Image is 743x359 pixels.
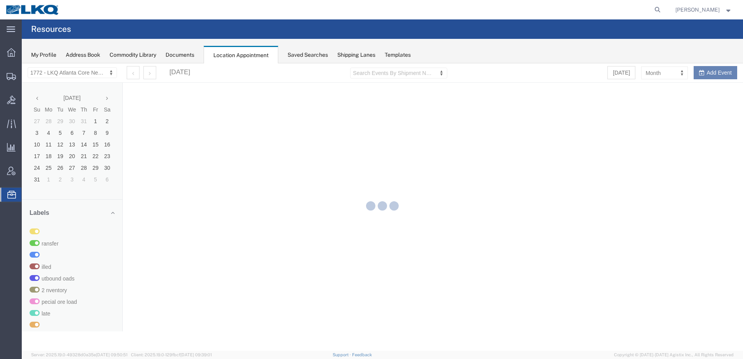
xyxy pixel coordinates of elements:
[66,51,100,59] div: Address Book
[337,51,375,59] div: Shipping Lanes
[352,352,372,357] a: Feedback
[614,352,734,358] span: Copyright © [DATE]-[DATE] Agistix Inc., All Rights Reserved
[110,51,156,59] div: Commodity Library
[5,4,60,16] img: logo
[180,352,212,357] span: [DATE] 09:39:01
[385,51,411,59] div: Templates
[31,51,56,59] div: My Profile
[166,51,194,59] div: Documents
[31,19,71,39] h4: Resources
[31,352,127,357] span: Server: 2025.19.0-49328d0a35e
[131,352,212,357] span: Client: 2025.19.0-129fbcf
[288,51,328,59] div: Saved Searches
[96,352,127,357] span: [DATE] 09:50:51
[204,46,278,64] div: Location Appointment
[675,5,720,14] span: Brian Schmidt
[675,5,733,14] button: [PERSON_NAME]
[333,352,352,357] a: Support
